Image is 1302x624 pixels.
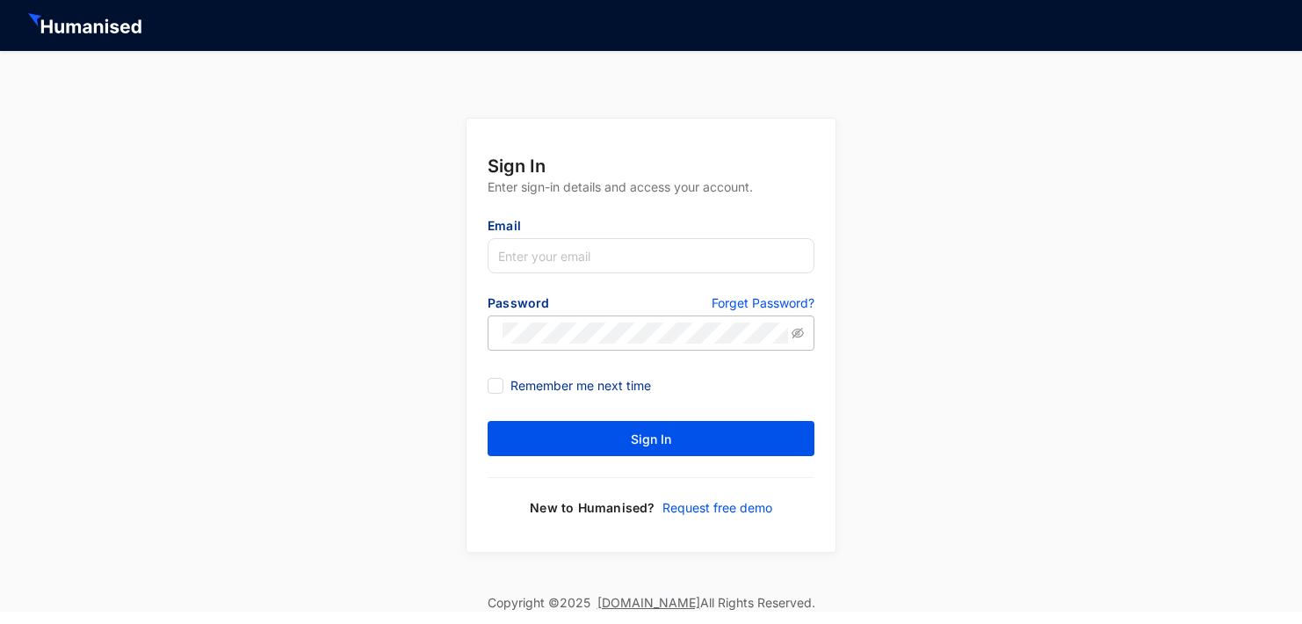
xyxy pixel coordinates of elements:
button: Sign In [488,421,814,456]
a: Forget Password? [712,294,814,316]
span: eye-invisible [792,327,804,339]
span: Sign In [631,431,671,448]
p: Enter sign-in details and access your account. [488,178,814,217]
p: Email [488,217,814,238]
input: Enter your email [488,238,814,273]
p: New to Humanised? [530,499,655,517]
p: Sign In [488,154,814,178]
a: Request free demo [655,499,772,517]
span: Remember me next time [503,376,658,395]
p: Copyright © 2025 All Rights Reserved. [488,594,815,612]
img: HeaderHumanisedNameIcon.51e74e20af0cdc04d39a069d6394d6d9.svg [28,13,145,38]
a: [DOMAIN_NAME] [597,595,700,610]
p: Password [488,294,651,316]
